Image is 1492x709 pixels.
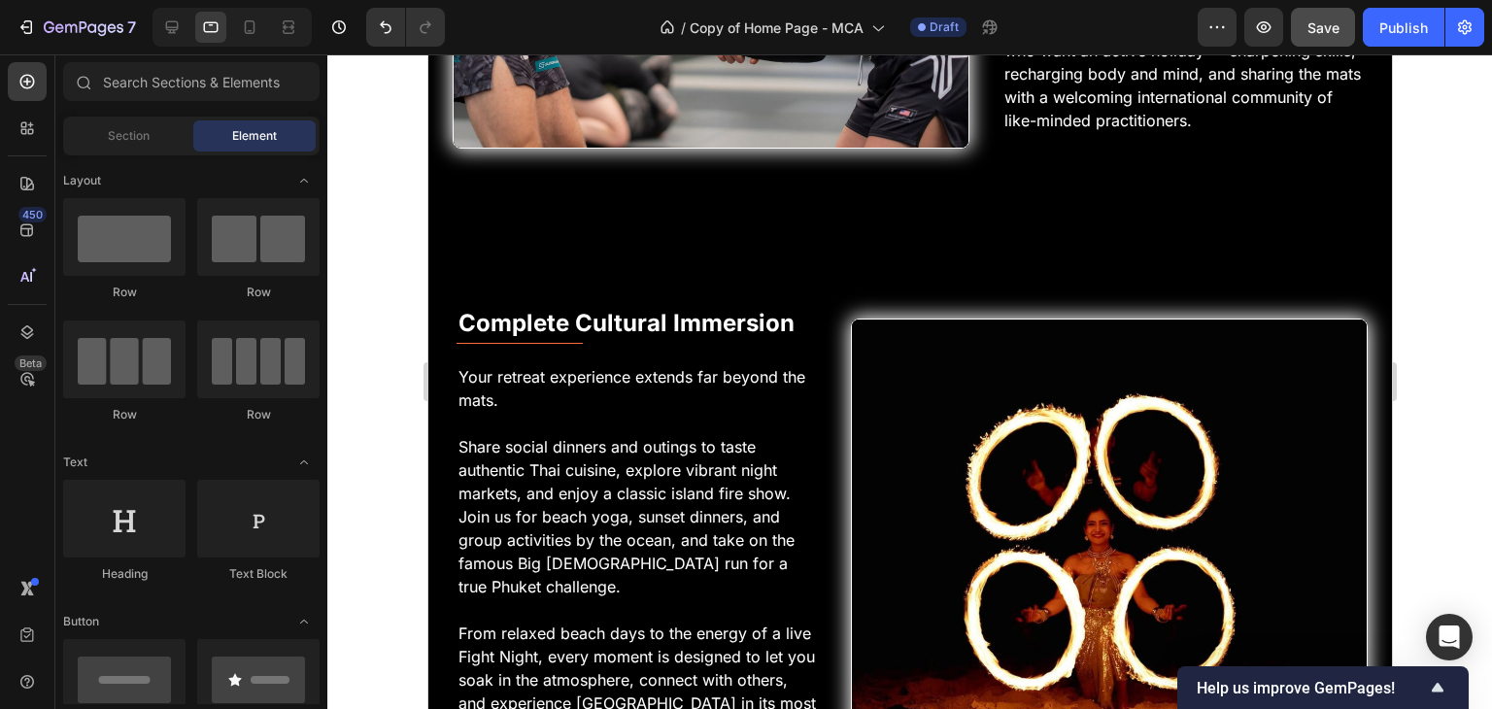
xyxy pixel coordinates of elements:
button: Show survey - Help us improve GemPages! [1197,676,1449,699]
iframe: Design area [428,54,1392,709]
span: Element [232,127,277,145]
span: Button [63,613,99,630]
p: From relaxed beach days to the energy of a live Fight Night, every moment is designed to let you ... [30,567,389,684]
p: 7 [127,16,136,39]
input: Search Sections & Elements [63,62,320,101]
div: Heading [63,565,186,583]
span: Copy of Home Page - MCA [690,17,864,38]
p: Your retreat experience extends far beyond the mats. [30,311,389,357]
div: Open Intercom Messenger [1426,614,1473,660]
div: Undo/Redo [366,8,445,47]
span: / [681,17,686,38]
span: Help us improve GemPages! [1197,679,1426,697]
div: Beta [15,355,47,371]
button: Publish [1363,8,1444,47]
p: Share social dinners and outings to taste authentic Thai cuisine, explore vibrant night markets, ... [30,381,389,544]
button: Save [1291,8,1355,47]
span: Text [63,454,87,471]
span: Toggle open [288,606,320,637]
div: Row [63,284,186,301]
button: 7 [8,8,145,47]
span: Save [1307,19,1339,36]
img: gempages_575372905605497795-1151a5ee-20a7-426a-886b-9c923193350d.jpg [423,264,939,678]
p: Complete Cultural Immersion [30,252,389,287]
span: Draft [930,18,959,36]
span: Toggle open [288,447,320,478]
span: Section [108,127,150,145]
span: Layout [63,172,101,189]
div: Row [197,284,320,301]
span: Toggle open [288,165,320,196]
div: Text Block [197,565,320,583]
div: Row [63,406,186,423]
div: 450 [18,207,47,222]
div: Publish [1379,17,1428,38]
div: Row [197,406,320,423]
